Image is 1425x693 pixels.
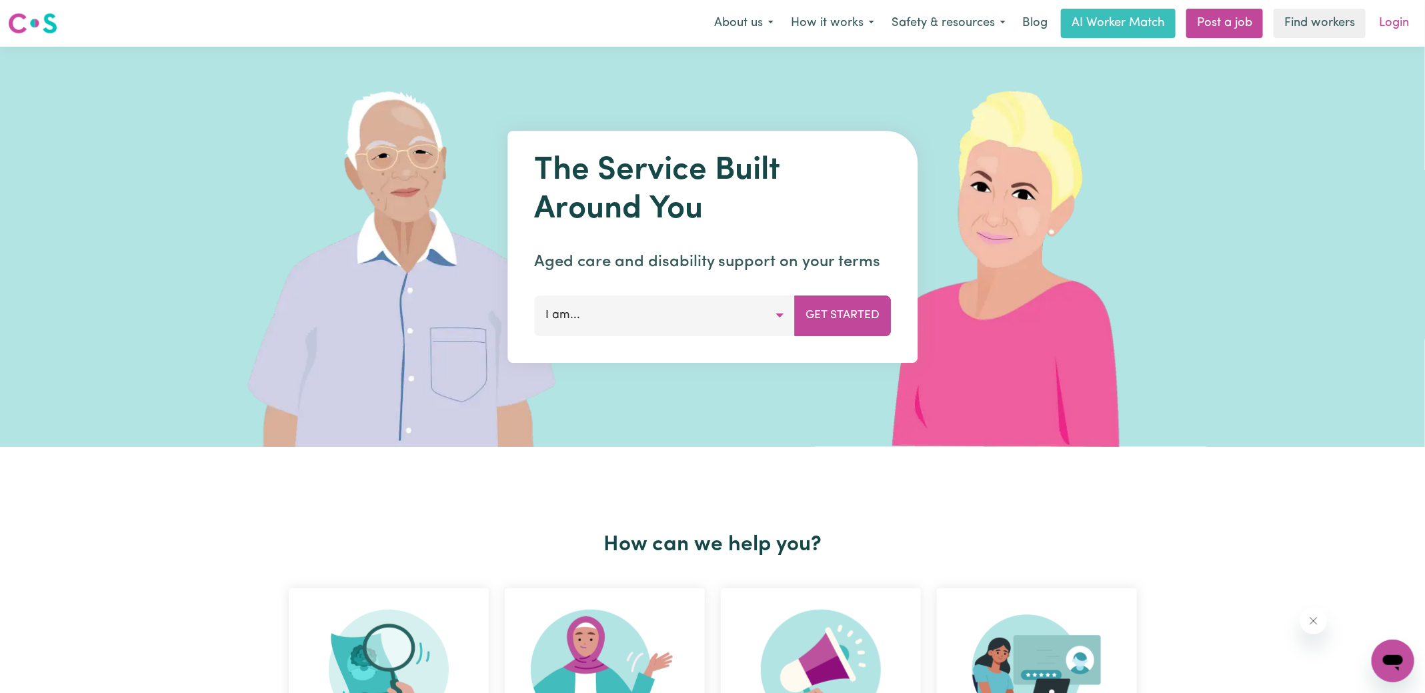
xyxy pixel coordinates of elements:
button: About us [705,9,782,37]
a: Find workers [1274,9,1366,38]
button: I am... [534,295,795,335]
h1: The Service Built Around You [534,152,891,229]
button: How it works [782,9,883,37]
span: Need any help? [8,9,81,20]
iframe: Close message [1300,608,1327,634]
button: Safety & resources [883,9,1014,37]
a: Login [1371,9,1417,38]
a: Post a job [1186,9,1263,38]
a: Careseekers logo [8,8,57,39]
h2: How can we help you? [281,532,1145,558]
a: Blog [1014,9,1056,38]
button: Get Started [794,295,891,335]
p: Aged care and disability support on your terms [534,250,891,274]
iframe: Button to launch messaging window [1372,640,1414,682]
a: AI Worker Match [1061,9,1176,38]
img: Careseekers logo [8,11,57,35]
